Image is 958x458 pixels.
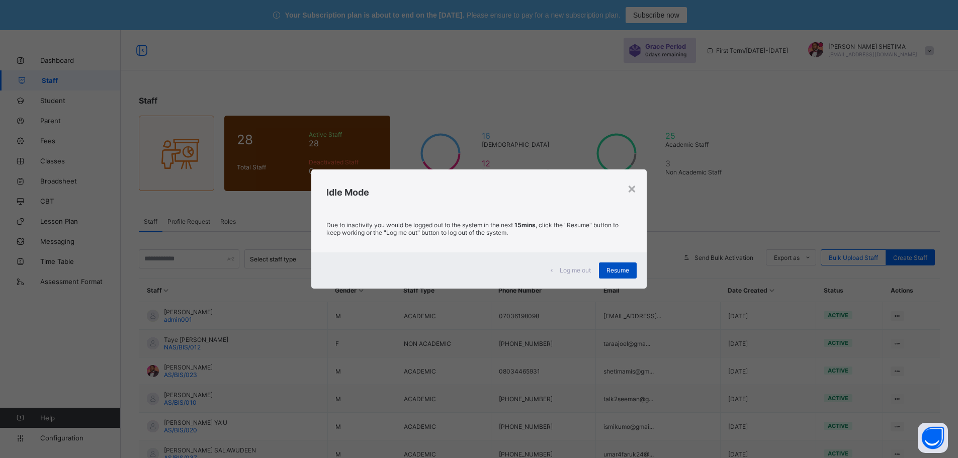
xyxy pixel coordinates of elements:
[606,266,629,274] span: Resume
[326,187,632,198] h2: Idle Mode
[326,221,632,236] p: Due to inactivity you would be logged out to the system in the next , click the "Resume" button t...
[627,179,637,197] div: ×
[918,423,948,453] button: Open asap
[560,266,591,274] span: Log me out
[514,221,536,229] strong: 15mins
